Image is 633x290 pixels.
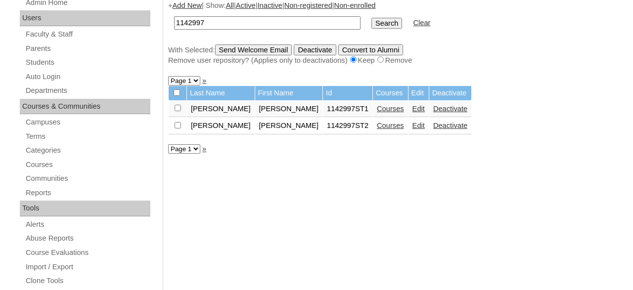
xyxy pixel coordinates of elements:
a: Categories [25,144,150,157]
a: Edit [412,105,425,113]
td: Last Name [187,86,255,100]
a: Clone Tools [25,275,150,287]
a: Auto Login [25,71,150,83]
td: First Name [255,86,323,100]
a: Students [25,56,150,69]
td: 1142997ST1 [323,101,372,118]
div: With Selected: [168,44,623,66]
a: Import / Export [25,261,150,273]
a: Add New [173,1,202,9]
a: All [226,1,234,9]
a: Campuses [25,116,150,128]
div: Remove user repository? (Applies only to deactivations) Keep Remove [168,55,623,66]
td: Deactivate [429,86,471,100]
a: Inactive [258,1,283,9]
a: Alerts [25,218,150,231]
a: Edit [412,122,425,129]
a: Active [236,1,256,9]
td: [PERSON_NAME] [187,118,255,134]
a: Deactivate [433,105,467,113]
a: Courses [377,122,404,129]
a: Reports [25,187,150,199]
input: Convert to Alumni [338,44,404,55]
input: Search [371,18,402,29]
a: » [202,145,206,153]
div: Users [20,10,150,26]
td: Id [323,86,372,100]
td: [PERSON_NAME] [187,101,255,118]
a: Deactivate [433,122,467,129]
a: Faculty & Staff [25,28,150,41]
input: Deactivate [294,44,336,55]
td: 1142997ST2 [323,118,372,134]
div: Courses & Communities [20,99,150,115]
input: Search [174,16,361,30]
a: Terms [25,130,150,143]
input: Send Welcome Email [215,44,292,55]
a: Courses [377,105,404,113]
td: [PERSON_NAME] [255,101,323,118]
td: Edit [408,86,429,100]
a: Abuse Reports [25,232,150,245]
td: [PERSON_NAME] [255,118,323,134]
a: Course Evaluations [25,247,150,259]
a: Clear [413,19,430,27]
a: Non-enrolled [334,1,376,9]
a: Non-registered [284,1,332,9]
a: » [202,77,206,84]
div: + | Show: | | | | [168,0,623,66]
a: Courses [25,159,150,171]
div: Tools [20,201,150,216]
a: Parents [25,42,150,55]
td: Courses [373,86,408,100]
a: Departments [25,84,150,97]
a: Communities [25,172,150,185]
